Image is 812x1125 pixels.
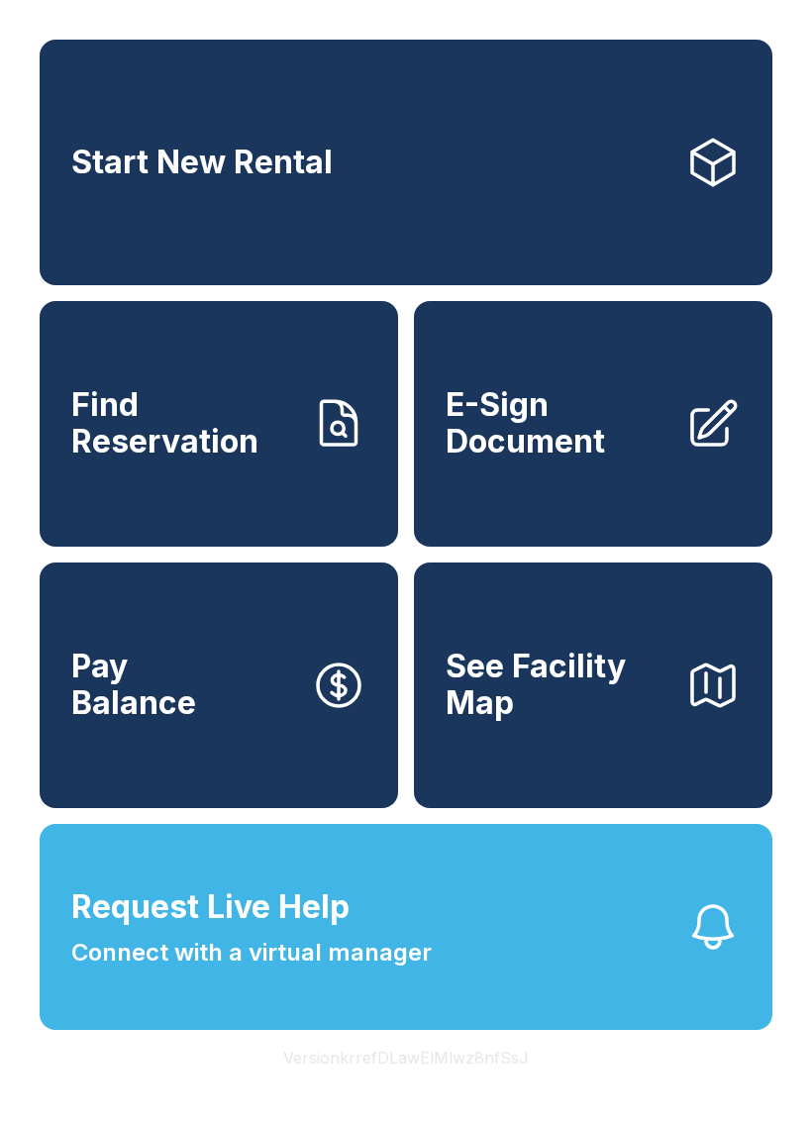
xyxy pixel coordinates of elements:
button: VersionkrrefDLawElMlwz8nfSsJ [267,1030,545,1085]
span: Request Live Help [71,883,350,931]
span: See Facility Map [446,649,669,721]
span: Pay Balance [71,649,196,721]
a: Start New Rental [40,40,772,285]
a: E-Sign Document [414,301,772,547]
button: PayBalance [40,562,398,808]
button: Request Live HelpConnect with a virtual manager [40,824,772,1030]
span: Start New Rental [71,145,333,181]
span: E-Sign Document [446,387,669,460]
a: Find Reservation [40,301,398,547]
span: Find Reservation [71,387,295,460]
span: Connect with a virtual manager [71,935,432,971]
button: See Facility Map [414,562,772,808]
